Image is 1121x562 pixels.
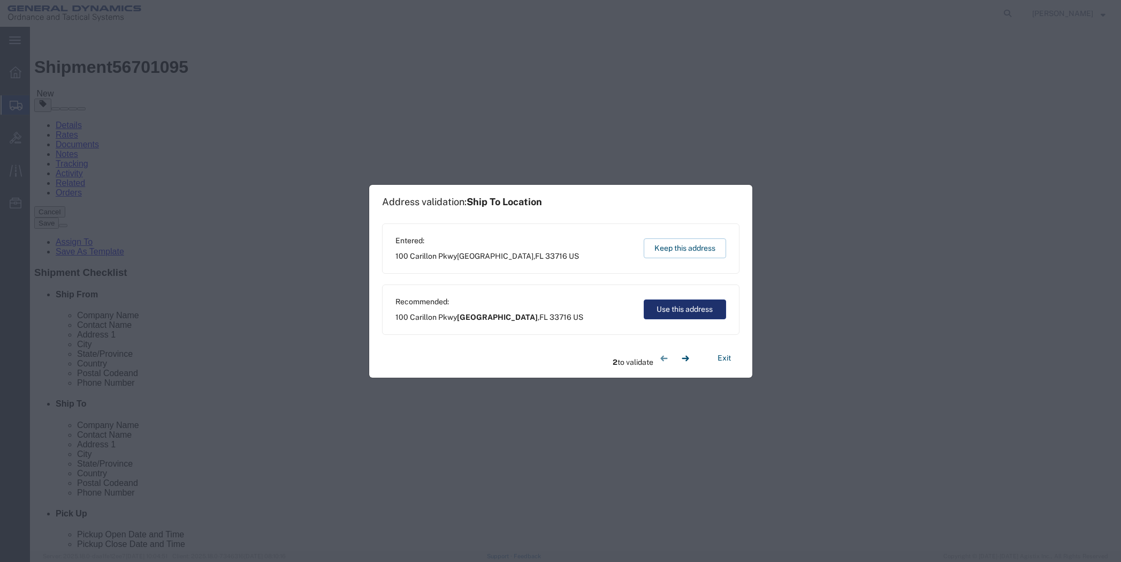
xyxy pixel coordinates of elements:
[709,349,739,368] button: Exit
[569,252,579,260] span: US
[457,313,538,321] span: [GEOGRAPHIC_DATA]
[573,313,583,321] span: US
[395,296,583,308] span: Recommended:
[395,251,579,262] span: 100 Carillon Pkwy ,
[457,252,533,260] span: [GEOGRAPHIC_DATA]
[613,358,617,366] span: 2
[467,196,542,207] span: Ship To Location
[644,238,726,258] button: Keep this address
[539,313,548,321] span: FL
[613,348,696,369] div: to validate
[395,235,579,246] span: Entered:
[644,299,726,319] button: Use this address
[535,252,544,260] span: FL
[395,312,583,323] span: 100 Carillon Pkwy ,
[545,252,567,260] span: 33716
[550,313,571,321] span: 33716
[382,196,542,208] h1: Address validation:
